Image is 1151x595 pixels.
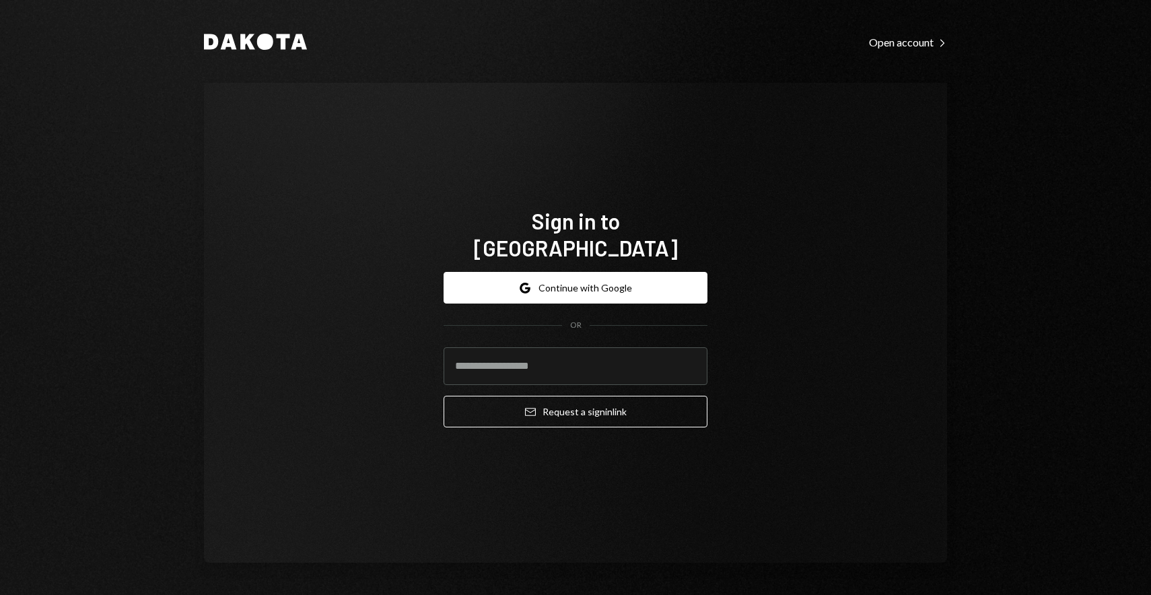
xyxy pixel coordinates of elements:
h1: Sign in to [GEOGRAPHIC_DATA] [444,207,707,261]
div: OR [570,320,582,331]
a: Open account [869,34,947,49]
button: Request a signinlink [444,396,707,427]
div: Open account [869,36,947,49]
button: Continue with Google [444,272,707,304]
